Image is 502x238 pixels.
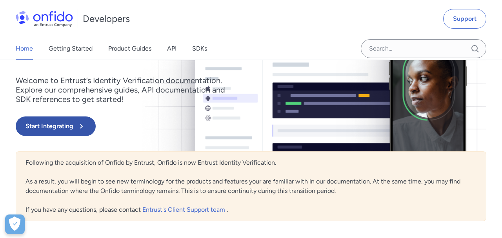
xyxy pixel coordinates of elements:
a: Getting Started [49,38,93,60]
input: Onfido search input field [361,39,486,58]
a: Home [16,38,33,60]
button: Start Integrating [16,116,96,136]
a: Support [443,9,486,29]
button: Open Preferences [5,214,25,234]
div: Cookie Preferences [5,214,25,234]
p: Welcome to Entrust’s Identity Verification documentation. Explore our comprehensive guides, API d... [16,76,235,104]
a: Start Integrating [16,116,345,136]
a: API [167,38,176,60]
img: Onfido Logo [16,11,73,27]
div: Following the acquisition of Onfido by Entrust, Onfido is now Entrust Identity Verification. As a... [16,151,486,221]
a: Entrust's Client Support team [142,206,227,213]
a: SDKs [192,38,207,60]
h1: Developers [83,13,130,25]
a: Product Guides [108,38,151,60]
